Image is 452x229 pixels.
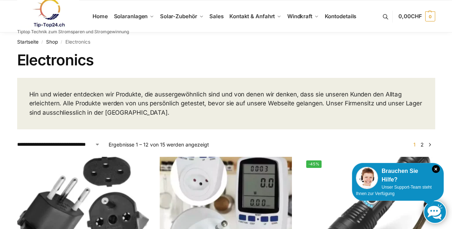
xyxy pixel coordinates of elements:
[409,141,435,148] nav: Produkt-Seitennummerierung
[157,0,207,33] a: Solar-Zubehör
[419,141,426,148] a: Seite 2
[29,90,423,118] p: Hin und wieder entdecken wir Produkte, die aussergewöhnlich sind und von denen wir denken, dass s...
[17,33,435,51] nav: Breadcrumb
[425,11,435,21] span: 0
[432,165,440,173] i: Schließen
[17,51,435,69] h1: Electronics
[325,13,357,20] span: Kontodetails
[160,13,197,20] span: Solar-Zubehör
[209,13,224,20] span: Sales
[411,13,422,20] span: CHF
[356,167,378,189] img: Customer service
[398,6,435,27] a: 0,00CHF 0
[287,13,312,20] span: Windkraft
[58,39,65,45] span: /
[356,167,440,184] div: Brauchen Sie Hilfe?
[412,141,417,148] span: Seite 1
[17,39,39,45] a: Startseite
[109,141,209,148] p: Ergebnisse 1 – 12 von 15 werden angezeigt
[17,30,129,34] p: Tiptop Technik zum Stromsparen und Stromgewinnung
[39,39,46,45] span: /
[427,141,432,148] a: →
[356,185,432,196] span: Unser Support-Team steht Ihnen zur Verfügung
[207,0,227,33] a: Sales
[398,13,422,20] span: 0,00
[111,0,157,33] a: Solaranlagen
[322,0,359,33] a: Kontodetails
[17,141,100,148] select: Shop-Reihenfolge
[284,0,322,33] a: Windkraft
[46,39,58,45] a: Shop
[114,13,148,20] span: Solaranlagen
[227,0,284,33] a: Kontakt & Anfahrt
[229,13,275,20] span: Kontakt & Anfahrt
